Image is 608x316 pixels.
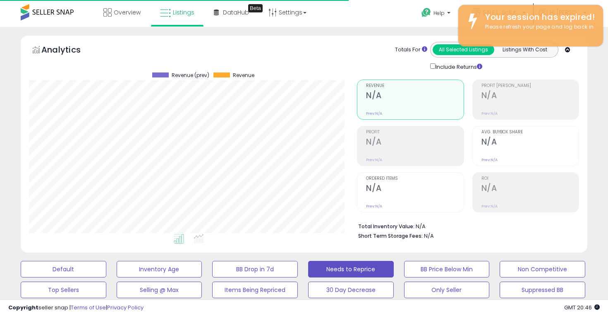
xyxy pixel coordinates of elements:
[358,223,414,230] b: Total Inventory Value:
[366,176,463,181] span: Ordered Items
[433,44,494,55] button: All Selected Listings
[366,183,463,195] h2: N/A
[424,232,434,240] span: N/A
[233,72,254,78] span: Revenue
[481,176,579,181] span: ROI
[248,4,263,12] div: Tooltip anchor
[8,304,144,312] div: seller snap | |
[366,84,463,88] span: Revenue
[212,282,298,298] button: Items Being Repriced
[117,282,202,298] button: Selling @ Max
[366,111,382,116] small: Prev: N/A
[500,261,585,277] button: Non Competitive
[366,137,463,148] h2: N/A
[479,23,597,31] div: Please refresh your page and log back in
[21,282,106,298] button: Top Sellers
[479,11,597,23] div: Your session has expired!
[424,62,492,71] div: Include Returns
[41,44,97,58] h5: Analytics
[71,304,106,311] a: Terms of Use
[421,7,431,18] i: Get Help
[481,91,579,102] h2: N/A
[114,8,141,17] span: Overview
[117,261,202,277] button: Inventory Age
[172,72,209,78] span: Revenue (prev)
[481,130,579,135] span: Avg. Buybox Share
[212,261,298,277] button: BB Drop in 7d
[308,282,394,298] button: 30 Day Decrease
[481,204,498,209] small: Prev: N/A
[366,91,463,102] h2: N/A
[366,204,382,209] small: Prev: N/A
[415,1,459,27] a: Help
[21,261,106,277] button: Default
[564,304,600,311] span: 2025-08-15 20:46 GMT
[494,44,555,55] button: Listings With Cost
[481,157,498,162] small: Prev: N/A
[481,183,579,195] h2: N/A
[404,261,490,277] button: BB Price Below Min
[366,130,463,135] span: Profit
[107,304,144,311] a: Privacy Policy
[395,46,427,54] div: Totals For
[223,8,249,17] span: DataHub
[8,304,38,311] strong: Copyright
[481,137,579,148] h2: N/A
[481,111,498,116] small: Prev: N/A
[481,84,579,88] span: Profit [PERSON_NAME]
[366,157,382,162] small: Prev: N/A
[404,282,490,298] button: Only Seller
[358,232,423,239] b: Short Term Storage Fees:
[500,282,585,298] button: Suppressed BB
[358,221,573,231] li: N/A
[173,8,194,17] span: Listings
[433,10,445,17] span: Help
[308,261,394,277] button: Needs to Reprice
